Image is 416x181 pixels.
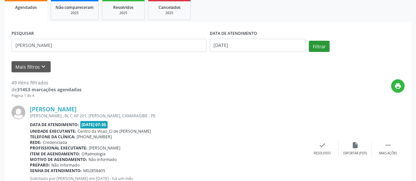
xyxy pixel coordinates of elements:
strong: 31453 marcações agendadas [17,86,82,93]
i: keyboard_arrow_down [40,63,47,70]
i: insert_drive_file [352,142,359,149]
div: Mais ações [379,151,397,156]
span: Não compareceram [56,5,94,10]
i:  [384,142,392,149]
b: Unidade executante: [30,128,76,134]
span: Resolvidos [113,5,134,10]
b: Preparo: [30,162,50,168]
b: Rede: [30,140,41,145]
div: Exportar (PDF) [343,151,367,156]
span: Não informado [88,157,117,162]
span: Oftalmologia [82,151,106,157]
span: [PHONE_NUMBER] [77,134,112,140]
span: Agendados [15,5,37,10]
div: Resolvido [314,151,330,156]
div: [PERSON_NAME] , BL C AP 201, [PERSON_NAME], CAMARAGIBE - PE [30,113,306,119]
div: de [12,86,82,93]
button: print [391,79,404,93]
b: Senha de atendimento: [30,168,82,173]
i: check [319,142,326,149]
div: 2025 [107,11,140,15]
button: Mais filtroskeyboard_arrow_down [12,61,51,73]
a: [PERSON_NAME] [30,105,77,113]
b: Motivo de agendamento: [30,157,87,162]
span: [DATE] 07:30 [80,121,108,128]
span: M02858405 [83,168,105,173]
div: Página 1 de 4 [12,93,82,99]
span: Cancelados [159,5,181,10]
img: img [12,105,25,119]
b: Item de agendamento: [30,151,80,157]
span: Centro da Visao_Cl de [PERSON_NAME] [78,128,151,134]
i: print [394,82,402,90]
input: Nome, código do beneficiário ou CPF [12,39,207,52]
div: 2025 [56,11,94,15]
b: Profissional executante: [30,145,87,151]
span: Credenciada [43,140,67,145]
span: Não informado [51,162,80,168]
button: Filtrar [309,41,330,52]
b: Data de atendimento: [30,122,79,127]
label: DATA DE ATENDIMENTO [210,29,257,39]
input: Selecione um intervalo [210,39,306,52]
div: 49 itens filtrados [12,79,82,86]
label: PESQUISAR [12,29,34,39]
div: 2025 [153,11,186,15]
span: [PERSON_NAME] [89,145,120,151]
b: Telefone da clínica: [30,134,75,140]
